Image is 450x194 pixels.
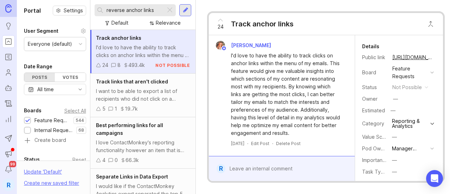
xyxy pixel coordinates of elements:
[107,6,163,14] input: Search...
[390,53,436,62] a: [URL][DOMAIN_NAME]
[388,106,398,115] div: —
[96,139,190,154] div: I love ContactMonkey's reporting functionality however an item that is missing is the ability to ...
[96,174,168,180] span: Separate Links in Data Export
[231,42,271,48] span: [PERSON_NAME]
[5,4,12,12] img: Canny Home
[24,168,62,179] div: Update ' Default '
[96,79,168,85] span: Track links that aren't clicked
[2,163,15,176] button: Notifications
[96,44,190,59] div: I'd love to have the ability to track clicks on anchor links within the menu of my emails. This f...
[2,35,15,48] a: Portal
[426,170,443,187] div: Open Intercom Messenger
[392,119,429,129] div: Reporting & Analytics
[362,54,387,61] div: Public link
[393,95,398,103] div: —
[24,106,41,115] div: Boards
[24,179,79,187] div: Create new saved filter
[34,126,73,134] div: Internal Requests
[231,140,244,146] a: [DATE]
[272,140,273,146] div: ·
[2,51,15,63] a: Roadmaps
[53,6,86,15] button: Settings
[115,156,118,164] div: 0
[231,19,294,29] div: Track anchor links
[64,7,83,14] span: Settings
[76,118,84,123] p: 544
[37,86,54,93] div: All time
[218,23,224,31] span: 24
[125,105,138,113] div: 19.7k
[34,117,70,124] div: Feature Requests
[72,158,86,162] div: Reset
[212,41,277,50] a: Bronwen W[PERSON_NAME]
[2,97,15,110] a: Changelog
[2,179,15,191] button: R
[251,140,269,146] div: Edit Post
[392,168,397,176] div: —
[96,87,190,103] div: I want to be able to export a list of recipients who did not click on a specific link within an e...
[126,156,139,164] div: 66.3k
[392,83,422,91] div: not possible
[362,83,387,91] div: Status
[90,117,195,169] a: Best performing links for all campaignsI love ContactMonkey's reporting functionality however an ...
[64,109,86,113] div: Select All
[102,61,108,69] div: 24
[231,52,340,137] div: I'd love to have the ability to track clicks on anchor links within the menu of my emails. This f...
[362,180,376,186] label: Order
[2,132,15,145] button: Send to Autopilot
[24,73,55,82] div: Posts
[24,27,58,35] div: User Segment
[2,148,15,160] button: Announcements
[2,82,15,94] a: Autopilot
[155,62,190,68] div: not possible
[424,17,438,31] button: Close button
[362,134,389,140] label: Value Scale
[362,145,398,151] label: Pod Ownership
[362,120,387,127] div: Category
[90,74,195,117] a: Track links that aren't clickedI want to be able to export a list of recipients who did not click...
[2,66,15,79] a: Users
[111,19,128,27] div: Default
[221,46,227,51] img: member badge
[24,6,41,15] h1: Portal
[231,141,244,146] time: [DATE]
[156,19,181,27] div: Relevance
[96,35,141,41] span: Track anchor links
[362,69,387,76] div: Board
[96,122,163,136] span: Best performing links for all campaigns
[247,140,248,146] div: ·
[28,40,72,48] div: Everyone (default)
[90,30,195,74] a: Track anchor linksI'd love to have the ability to track clicks on anchor links within the menu of...
[128,61,145,69] div: 493.4k
[9,161,16,167] span: 99
[2,20,15,32] a: Ideas
[392,145,427,152] div: Manager Experience
[362,157,388,163] label: Importance
[362,42,379,51] div: Details
[2,113,15,125] a: Reporting
[117,61,121,69] div: 8
[362,95,387,103] div: Owner
[102,105,105,113] div: 5
[217,164,225,173] div: R
[102,156,105,164] div: 4
[55,73,85,82] div: Votes
[115,105,117,113] div: 1
[362,169,387,175] label: Task Type
[392,133,397,141] div: —
[392,156,397,164] div: —
[362,108,385,113] div: Estimated
[392,180,397,187] div: —
[24,138,86,144] a: Create board
[276,140,301,146] div: Delete Post
[24,155,40,164] div: Status
[78,127,84,133] p: 68
[214,41,227,50] img: Bronwen W
[75,87,86,92] svg: toggle icon
[392,65,427,80] div: Feature Requests
[24,62,52,71] div: Date Range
